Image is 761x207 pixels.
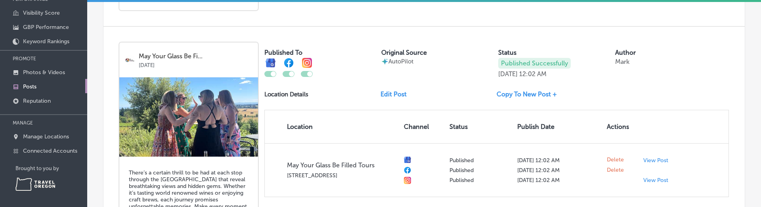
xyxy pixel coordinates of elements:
th: Actions [604,110,641,143]
label: Original Source [381,49,427,56]
p: Published [449,157,511,164]
span: Delete [607,156,624,163]
p: [DATE] 12:02 AM [517,157,600,164]
p: Visibility Score [23,10,60,16]
img: 8c21f27b-c1ac-400d-87a1-249d4bde6883IMG_2286.jpg [119,77,258,157]
span: Delete [607,167,624,174]
p: View Post [643,157,668,164]
label: Published To [264,49,302,56]
p: [DATE] [139,60,252,68]
p: Photos & Videos [23,69,65,76]
a: View Post [643,157,674,164]
p: Mark [615,58,629,65]
p: View Post [643,177,668,184]
p: May Your Glass Be Fi... [139,53,252,60]
a: Edit Post [380,90,413,98]
p: Location Details [264,91,308,98]
label: Author [615,49,636,56]
p: AutoPilot [388,58,413,65]
img: autopilot-icon [381,58,388,65]
p: Keyword Rankings [23,38,69,45]
p: Brought to you by [15,165,87,171]
p: Published Successfully [498,58,571,69]
p: 12:02 AM [519,70,547,78]
th: Location [265,110,401,143]
p: May Your Glass Be Filled Tours [287,161,398,169]
th: Status [446,110,514,143]
p: Published [449,177,511,184]
p: Reputation [23,98,51,104]
p: Connected Accounts [23,148,77,154]
a: Copy To New Post + [497,90,563,98]
p: [STREET_ADDRESS] [287,172,398,179]
p: Posts [23,83,36,90]
p: GBP Performance [23,24,69,31]
p: [DATE] 12:02 AM [517,177,600,184]
th: Channel [401,110,446,143]
p: Published [449,167,511,174]
img: logo [125,55,135,65]
p: [DATE] 12:02 AM [517,167,600,174]
p: Manage Locations [23,133,69,140]
th: Publish Date [514,110,604,143]
p: [DATE] [498,70,518,78]
a: View Post [643,177,674,184]
label: Status [498,49,516,56]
